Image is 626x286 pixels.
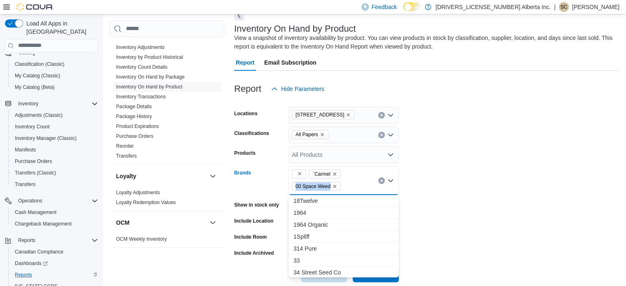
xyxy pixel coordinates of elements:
[12,258,98,268] span: Dashboards
[8,167,101,179] button: Transfers (Classic)
[16,3,54,11] img: Cova
[116,123,159,130] span: Product Expirations
[15,196,98,206] span: Operations
[403,2,421,11] input: Dark Mode
[268,81,328,97] button: Hide Parameters
[281,85,324,93] span: Hide Parameters
[116,143,134,149] a: Reorder
[12,133,80,143] a: Inventory Manager (Classic)
[12,110,66,120] a: Adjustments (Classic)
[289,255,399,267] button: 33
[12,168,98,178] span: Transfers (Classic)
[12,219,98,229] span: Chargeback Management
[387,132,394,138] button: Open list of options
[293,221,394,229] span: 1964 Organic
[297,171,302,176] button: Remove from selection in this group
[234,170,251,176] label: Brands
[234,218,273,224] label: Include Location
[116,64,168,70] a: Inventory Count Details
[293,268,394,277] span: 34 Street Seed Co
[116,94,166,100] a: Inventory Transactions
[264,54,316,71] span: Email Subscription
[116,133,154,139] a: Purchase Orders
[293,209,394,217] span: 1964
[387,177,394,184] button: Close list of options
[109,42,224,164] div: Inventory
[15,235,98,245] span: Reports
[116,103,152,110] span: Package Details
[15,181,35,188] span: Transfers
[116,219,130,227] h3: OCM
[234,250,274,256] label: Include Archived
[116,172,206,180] button: Loyalty
[15,196,46,206] button: Operations
[234,234,267,240] label: Include Room
[116,54,183,60] span: Inventory by Product Historical
[12,59,98,69] span: Classification (Classic)
[12,168,59,178] a: Transfers (Classic)
[296,130,318,139] span: All Papers
[293,233,394,241] span: 1Spliff
[116,44,165,50] a: Inventory Adjustments
[234,84,261,94] h3: Report
[572,2,619,12] p: [PERSON_NAME]
[15,135,77,142] span: Inventory Manager (Classic)
[378,132,385,138] button: Clear input
[289,231,399,243] button: 1Spliff
[15,112,63,119] span: Adjustments (Classic)
[8,258,101,269] a: Dashboards
[12,179,98,189] span: Transfers
[12,59,68,69] a: Classification (Classic)
[2,98,101,109] button: Inventory
[12,145,98,155] span: Manifests
[234,202,279,208] label: Show in stock only
[12,156,98,166] span: Purchase Orders
[320,132,325,137] button: Remove All Papers from selection in this group
[12,270,98,280] span: Reports
[387,151,394,158] button: Open list of options
[12,258,51,268] a: Dashboards
[116,114,152,119] a: Package History
[554,2,556,12] p: |
[12,82,98,92] span: My Catalog (Beta)
[116,200,176,205] a: Loyalty Redemption Values
[116,84,182,90] a: Inventory On Hand by Product
[15,84,55,91] span: My Catalog (Beta)
[372,3,397,11] span: Feedback
[18,100,38,107] span: Inventory
[12,145,39,155] a: Manifests
[403,11,404,12] span: Dark Mode
[208,171,218,181] button: Loyalty
[116,123,159,129] a: Product Expirations
[208,218,218,228] button: OCM
[561,2,568,12] span: SC
[234,110,258,117] label: Locations
[15,158,52,165] span: Purchase Orders
[109,188,224,211] div: Loyalty
[116,74,185,80] a: Inventory On Hand by Package
[12,207,98,217] span: Cash Management
[109,234,224,247] div: OCM
[8,156,101,167] button: Purchase Orders
[236,54,254,71] span: Report
[8,144,101,156] button: Manifests
[116,236,167,242] a: OCM Weekly Inventory
[116,104,152,109] a: Package Details
[12,156,56,166] a: Purchase Orders
[296,111,344,119] span: [STREET_ADDRESS]
[435,2,551,12] p: [DRIVERS_LICENSE_NUMBER] Alberta Inc.
[332,172,337,177] button: Remove `Carmel from selection in this group
[289,219,399,231] button: 1964 Organic
[12,71,98,81] span: My Catalog (Classic)
[116,199,176,206] span: Loyalty Redemption Values
[116,93,166,100] span: Inventory Transactions
[12,122,98,132] span: Inventory Count
[293,256,394,265] span: 33
[309,170,341,179] span: `Carmel
[12,207,60,217] a: Cash Management
[12,179,39,189] a: Transfers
